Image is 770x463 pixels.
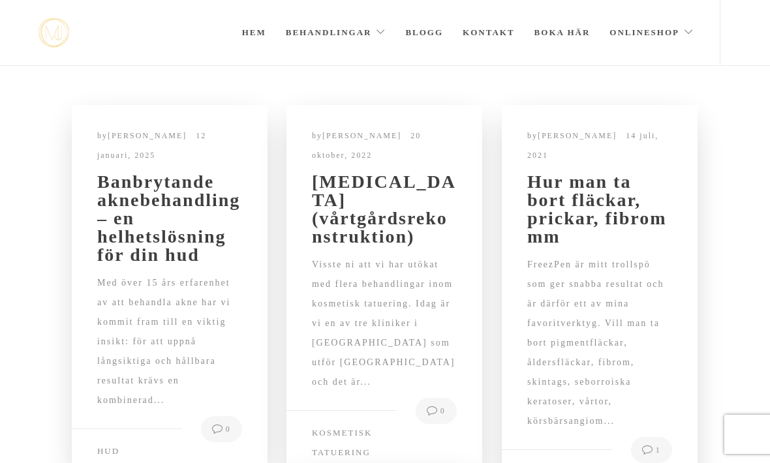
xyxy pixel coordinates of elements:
a: [PERSON_NAME] [322,131,401,140]
a: mjstudio mjstudio mjstudio [38,18,69,48]
div: Visste ni att vi har utökat med flera behandlingar inom kosmetisk tatuering. Idag är vi en av tre... [312,255,457,410]
a: 0 [201,416,242,442]
a: Hur man ta bort fläckar, prickar, fibrom mm [527,173,672,246]
a: [PERSON_NAME] [538,131,617,140]
a: Banbrytande aknebehandling – en helhetslösning för din hud [97,173,242,264]
a: Kosmetisk tatuering [312,428,372,457]
a: 0 [416,398,457,424]
div: FreezPen är mitt trollspö som ger snabba resultat och är därför ett av mina favoritverktyg. Vill ... [527,255,672,449]
span: by [97,131,190,140]
a: [PERSON_NAME] [108,131,187,140]
span: by [527,131,620,140]
div: Med över 15 års erfarenhet av att behandla akne har vi kommit fram till en viktig insikt: för att... [97,273,242,428]
a: [MEDICAL_DATA] (vårtgårdsrekonstruktion) [312,173,457,246]
a: Hud [97,446,119,456]
a: 1 [631,437,672,463]
img: mjstudio [38,18,69,48]
span: by [312,131,405,140]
